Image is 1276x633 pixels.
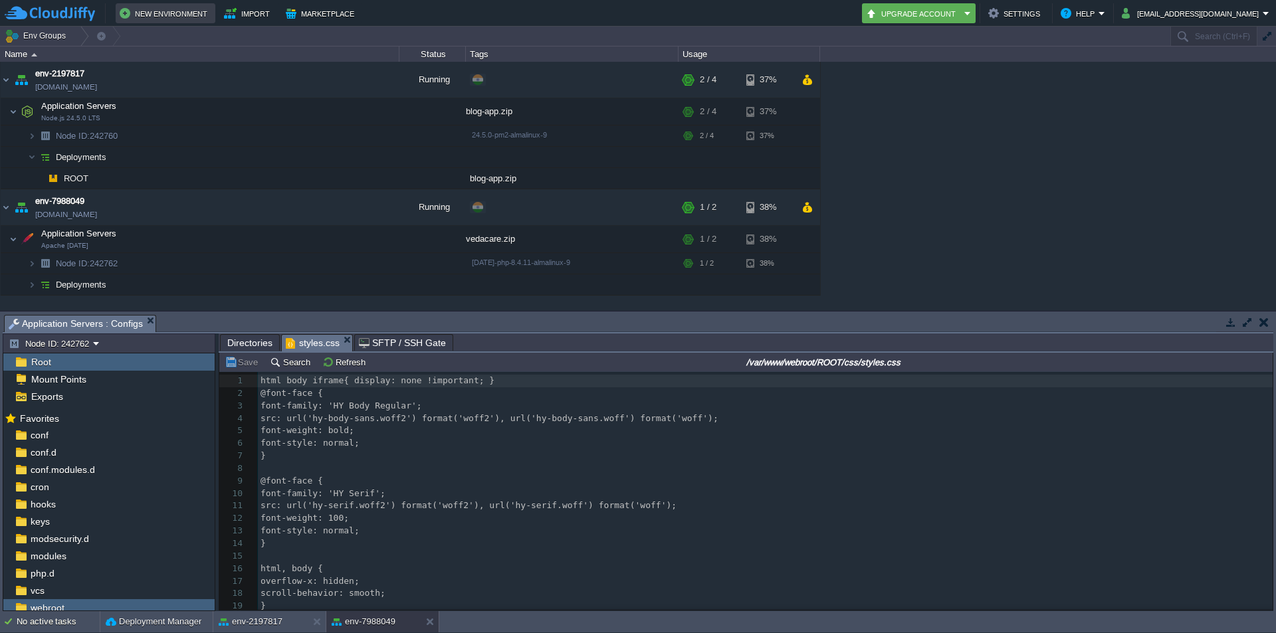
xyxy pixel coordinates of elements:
[219,512,246,525] div: 12
[40,228,118,238] a: Application ServersApache [DATE]
[1122,5,1263,21] button: [EMAIL_ADDRESS][DOMAIN_NAME]
[28,126,36,146] img: AMDAwAAAACH5BAEAAAAALAAAAAABAAEAAAICRAEAOw==
[472,258,570,266] span: [DATE]-php-8.4.11-almalinux-9
[679,46,819,62] div: Usage
[286,335,340,351] span: styles.css
[28,533,91,545] a: modsecurity.d
[219,412,246,425] div: 4
[54,258,120,269] a: Node ID:242762
[224,5,274,21] button: Import
[219,550,246,563] div: 15
[44,168,62,189] img: AMDAwAAAACH5BAEAAAAALAAAAAABAAEAAAICRAEAOw==
[106,615,201,628] button: Deployment Manager
[286,5,358,21] button: Marketplace
[62,173,90,184] a: ROOT
[36,126,54,146] img: AMDAwAAAACH5BAEAAAAALAAAAAABAAEAAAICRAEAOw==
[29,373,88,385] span: Mount Points
[40,101,118,111] a: Application ServersNode.js 24.5.0 LTS
[1,189,11,225] img: AMDAwAAAACH5BAEAAAAALAAAAAABAAEAAAICRAEAOw==
[261,500,677,510] span: src: url('hy-serif.woff2') format('woff2'), url('hy-serif.woff') format('woff');
[219,424,246,437] div: 5
[1061,5,1099,21] button: Help
[219,437,246,450] div: 6
[28,429,51,441] span: conf
[40,228,118,239] span: Application Servers
[54,279,108,290] span: Deployments
[41,114,100,122] span: Node.js 24.5.0 LTS
[36,147,54,167] img: AMDAwAAAACH5BAEAAAAALAAAAAABAAEAAAICRAEAOw==
[467,46,678,62] div: Tags
[41,242,88,250] span: Apache [DATE]
[261,438,360,448] span: font-style: normal;
[746,62,790,98] div: 37%
[17,611,100,632] div: No active tasks
[261,563,323,573] span: html, body {
[12,62,31,98] img: AMDAwAAAACH5BAEAAAAALAAAAAABAAEAAAICRAEAOw==
[332,615,395,628] button: env-7988049
[28,253,36,274] img: AMDAwAAAACH5BAEAAAAALAAAAAABAAEAAAICRAEAOw==
[700,126,714,146] div: 2 / 4
[261,413,718,423] span: src: url('hy-body-sans.woff2') format('woff2'), url('hy-body-sans.woff') format('woff');
[261,450,266,460] span: }
[28,464,97,476] span: conf.modules.d
[9,316,143,332] span: Application Servers : Configs
[219,600,246,612] div: 19
[28,550,68,562] span: modules
[35,67,84,80] a: env-2197817
[359,335,446,351] span: SFTP / SSH Gate
[466,98,679,125] div: blog-app.zip
[31,53,37,56] img: AMDAwAAAACH5BAEAAAAALAAAAAABAAEAAAICRAEAOw==
[261,375,494,385] span: html body iframe{ display: none !important; }
[261,576,360,586] span: overflow-x: hidden;
[36,168,44,189] img: AMDAwAAAACH5BAEAAAAALAAAAAABAAEAAAICRAEAOw==
[219,615,282,628] button: env-2197817
[54,130,120,141] a: Node ID:242760
[746,253,790,274] div: 38%
[1220,580,1263,620] iframe: chat widget
[219,488,246,500] div: 10
[261,600,266,610] span: }
[28,515,52,527] a: keys
[227,335,272,351] span: Directories
[225,356,262,368] button: Save
[261,588,385,598] span: scroll-behavior: smooth;
[261,525,360,535] span: font-style: normal;
[9,337,93,349] button: Node ID: 242762
[746,226,790,252] div: 38%
[29,391,65,403] a: Exports
[29,356,53,368] span: Root
[9,98,17,125] img: AMDAwAAAACH5BAEAAAAALAAAAAABAAEAAAICRAEAOw==
[700,226,716,252] div: 1 / 2
[120,5,211,21] button: New Environment
[219,450,246,462] div: 7
[28,567,56,579] a: php.d
[219,537,246,550] div: 14
[219,462,246,475] div: 8
[56,131,90,141] span: Node ID:
[17,412,61,424] span: Favorites
[5,27,70,45] button: Env Groups
[700,98,716,125] div: 2 / 4
[281,334,353,351] li: /var/www/webroot/ROOT/css/styles.css
[322,356,370,368] button: Refresh
[219,525,246,537] div: 13
[466,226,679,252] div: vedacare.zip
[28,585,47,596] a: vcs
[700,62,716,98] div: 2 / 4
[18,98,37,125] img: AMDAwAAAACH5BAEAAAAALAAAAAABAAEAAAICRAEAOw==
[28,602,66,614] a: webroot
[466,168,679,189] div: blog-app.zip
[219,575,246,588] div: 17
[219,400,246,412] div: 3
[261,488,385,498] span: font-family: 'HY Serif';
[36,253,54,274] img: AMDAwAAAACH5BAEAAAAALAAAAAABAAEAAAICRAEAOw==
[28,498,58,510] a: hooks
[261,476,323,486] span: @font-face {
[18,226,37,252] img: AMDAwAAAACH5BAEAAAAALAAAAAABAAEAAAICRAEAOw==
[35,80,97,94] a: [DOMAIN_NAME]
